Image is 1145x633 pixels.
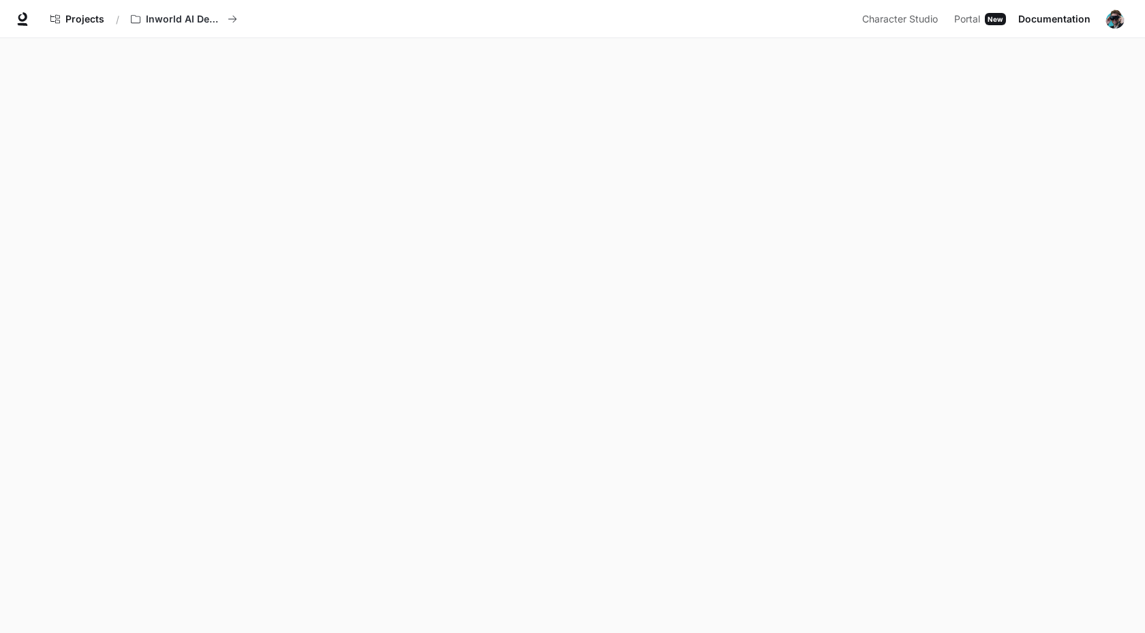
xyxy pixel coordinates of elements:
span: Character Studio [862,11,938,28]
span: Portal [954,11,980,28]
p: Inworld AI Demos [146,14,222,25]
a: Character Studio [857,5,947,33]
a: Documentation [1013,5,1096,33]
button: All workspaces [125,5,243,33]
button: User avatar [1101,5,1129,33]
span: Projects [65,14,104,25]
span: Documentation [1018,11,1090,28]
a: Go to projects [44,5,110,33]
div: / [110,12,125,27]
div: New [985,13,1006,25]
a: PortalNew [949,5,1011,33]
img: User avatar [1105,10,1125,29]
